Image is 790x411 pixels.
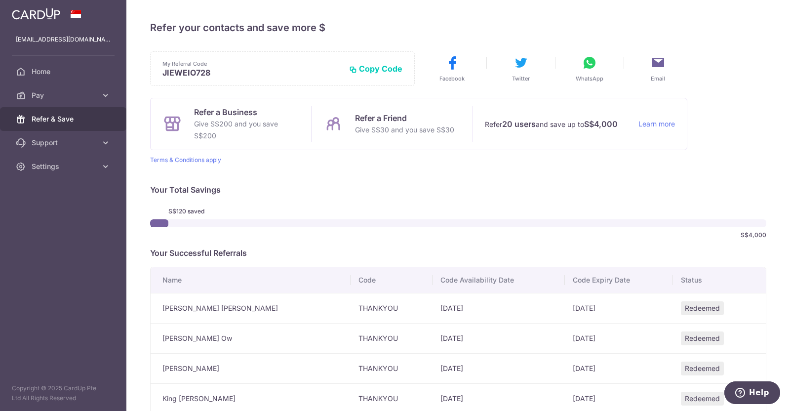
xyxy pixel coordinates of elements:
span: S$120 saved [168,207,220,215]
p: Refer a Friend [355,112,454,124]
td: THANKYOU [351,293,433,323]
span: Help [25,7,45,16]
span: Pay [32,90,97,100]
th: Name [151,267,351,293]
p: JIEWEIO728 [162,68,341,78]
span: Redeemed [681,392,724,406]
strong: 20 users [502,118,536,130]
span: Twitter [512,75,530,82]
button: Twitter [492,55,550,82]
span: Facebook [439,75,465,82]
span: Refer & Save [32,114,97,124]
img: CardUp [12,8,60,20]
h4: Refer your contacts and save more $ [150,20,766,36]
p: Your Total Savings [150,184,766,196]
td: THANKYOU [351,323,433,353]
span: Support [32,138,97,148]
td: [DATE] [433,353,565,383]
span: Redeemed [681,362,724,375]
p: [EMAIL_ADDRESS][DOMAIN_NAME] [16,35,111,44]
iframe: Opens a widget where you can find more information [724,381,780,406]
a: Learn more [638,118,675,130]
p: Give S$200 and you save S$200 [194,118,299,142]
p: Your Successful Referrals [150,247,766,259]
th: Status [673,267,766,293]
span: Home [32,67,97,77]
td: [DATE] [433,323,565,353]
p: Give S$30 and you save S$30 [355,124,454,136]
td: [DATE] [433,293,565,323]
th: Code Expiry Date [565,267,673,293]
span: Email [651,75,665,82]
td: [PERSON_NAME] [151,353,351,383]
th: Code [351,267,433,293]
span: S$4,000 [741,231,766,239]
td: [DATE] [565,293,673,323]
button: Facebook [423,55,481,82]
span: Settings [32,162,97,171]
td: THANKYOU [351,353,433,383]
td: [DATE] [565,323,673,353]
p: Refer a Business [194,106,299,118]
p: My Referral Code [162,60,341,68]
td: [DATE] [565,353,673,383]
span: Redeemed [681,331,724,345]
strong: S$4,000 [584,118,618,130]
td: [PERSON_NAME] [PERSON_NAME] [151,293,351,323]
a: Terms & Conditions apply [150,156,221,164]
span: Redeemed [681,301,724,315]
td: [PERSON_NAME] Ow [151,323,351,353]
th: Code Availability Date [433,267,565,293]
p: Refer and save up to [485,118,631,130]
span: WhatsApp [576,75,603,82]
button: Copy Code [349,64,402,74]
button: Email [629,55,687,82]
button: WhatsApp [560,55,619,82]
